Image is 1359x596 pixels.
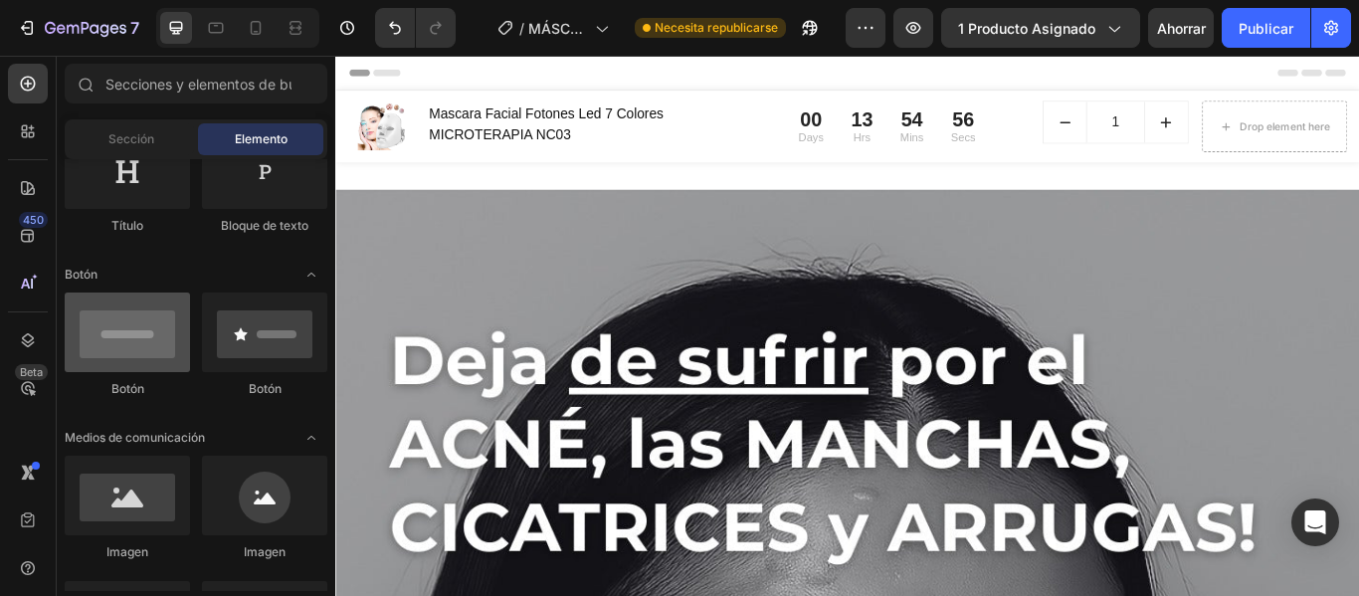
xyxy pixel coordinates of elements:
div: Drop element here [1054,75,1159,91]
p: Secs [717,86,746,105]
font: MÁSCARA LED 7 COLORES [528,20,583,99]
p: Days [539,86,569,105]
span: Abrir con palanca [295,259,327,291]
button: Ahorrar [1148,8,1214,48]
font: 7 [130,18,139,38]
font: Medios de comunicación [65,430,205,445]
p: Hrs [600,86,626,105]
font: Elemento [235,131,288,146]
font: Botón [65,267,97,282]
div: 56 [717,61,746,91]
div: Deshacer/Rehacer [375,8,456,48]
button: Publicar [1222,8,1310,48]
button: increment [943,54,993,101]
input: quantity [874,54,942,101]
font: Beta [20,365,43,379]
p: Mins [658,86,684,105]
button: decrement [825,54,874,101]
font: Imagen [106,544,148,559]
font: / [519,20,524,37]
div: 54 [658,61,684,91]
font: Sección [108,131,154,146]
div: Abrir Intercom Messenger [1291,498,1339,546]
button: 7 [8,8,148,48]
span: Abrir con palanca [295,422,327,454]
font: Bloque de texto [221,218,308,233]
input: Secciones y elementos de búsqueda [65,64,327,103]
div: 13 [600,61,626,91]
font: Título [111,218,143,233]
font: 1 producto asignado [958,20,1095,37]
font: Botón [249,381,282,396]
font: Imagen [244,544,286,559]
div: 00 [539,61,569,91]
button: 1 producto asignado [941,8,1140,48]
font: Publicar [1239,20,1293,37]
iframe: Área de diseño [335,56,1359,596]
font: 450 [23,213,44,227]
font: Ahorrar [1157,20,1206,37]
font: Botón [111,381,144,396]
font: Necesita republicarse [655,20,778,35]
